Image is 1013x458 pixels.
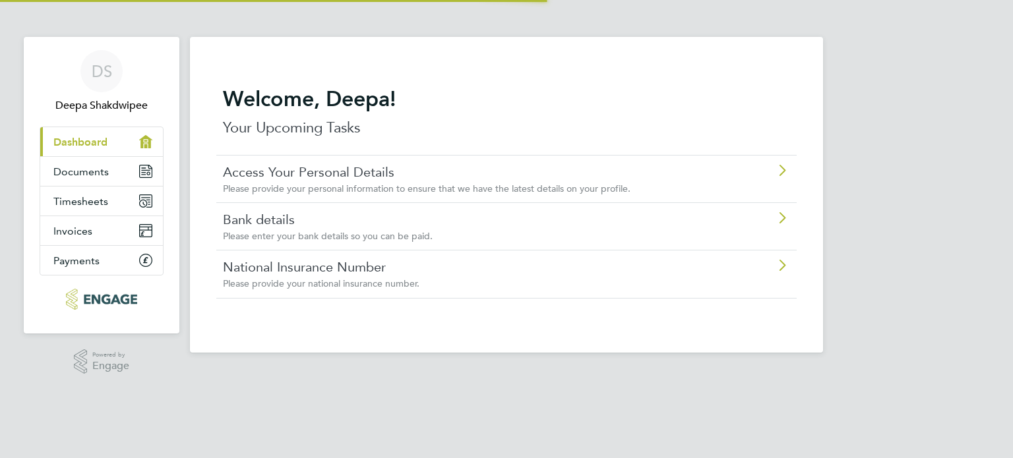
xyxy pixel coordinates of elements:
a: Go to home page [40,289,164,310]
span: Powered by [92,349,129,360]
a: Dashboard [40,127,163,156]
span: Engage [92,360,129,372]
img: xede-logo-retina.png [66,289,137,310]
a: Access Your Personal Details [223,163,716,181]
a: Timesheets [40,186,163,215]
a: Documents [40,157,163,186]
a: Powered byEngage [74,349,130,374]
span: Deepa Shakdwipee [40,98,164,113]
span: Please provide your national insurance number. [223,277,419,289]
span: Documents [53,165,109,178]
nav: Main navigation [24,37,179,333]
a: DSDeepa Shakdwipee [40,50,164,113]
a: Invoices [40,216,163,245]
a: National Insurance Number [223,258,716,275]
h2: Welcome, Deepa! [223,86,790,112]
span: Payments [53,254,100,267]
span: Please enter your bank details so you can be paid. [223,230,433,242]
span: DS [92,63,112,80]
a: Bank details [223,211,716,228]
a: Payments [40,246,163,275]
p: Your Upcoming Tasks [223,117,790,138]
span: Dashboard [53,136,107,148]
span: Timesheets [53,195,108,208]
span: Please provide your personal information to ensure that we have the latest details on your profile. [223,183,630,194]
span: Invoices [53,225,92,237]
